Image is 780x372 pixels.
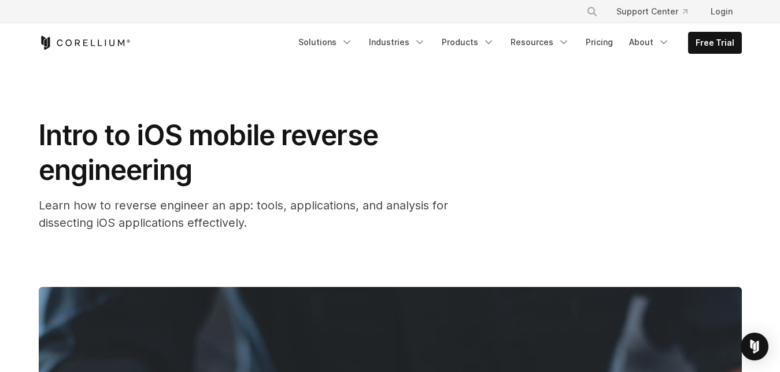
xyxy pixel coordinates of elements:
[622,32,677,53] a: About
[572,1,742,22] div: Navigation Menu
[504,32,576,53] a: Resources
[607,1,697,22] a: Support Center
[362,32,432,53] a: Industries
[39,118,378,187] span: Intro to iOS mobile reverse engineering
[689,32,741,53] a: Free Trial
[39,36,131,50] a: Corellium Home
[291,32,742,54] div: Navigation Menu
[39,198,448,230] span: Learn how to reverse engineer an app: tools, applications, and analysis for dissecting iOS applic...
[582,1,602,22] button: Search
[701,1,742,22] a: Login
[435,32,501,53] a: Products
[291,32,360,53] a: Solutions
[741,333,768,360] div: Open Intercom Messenger
[579,32,620,53] a: Pricing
